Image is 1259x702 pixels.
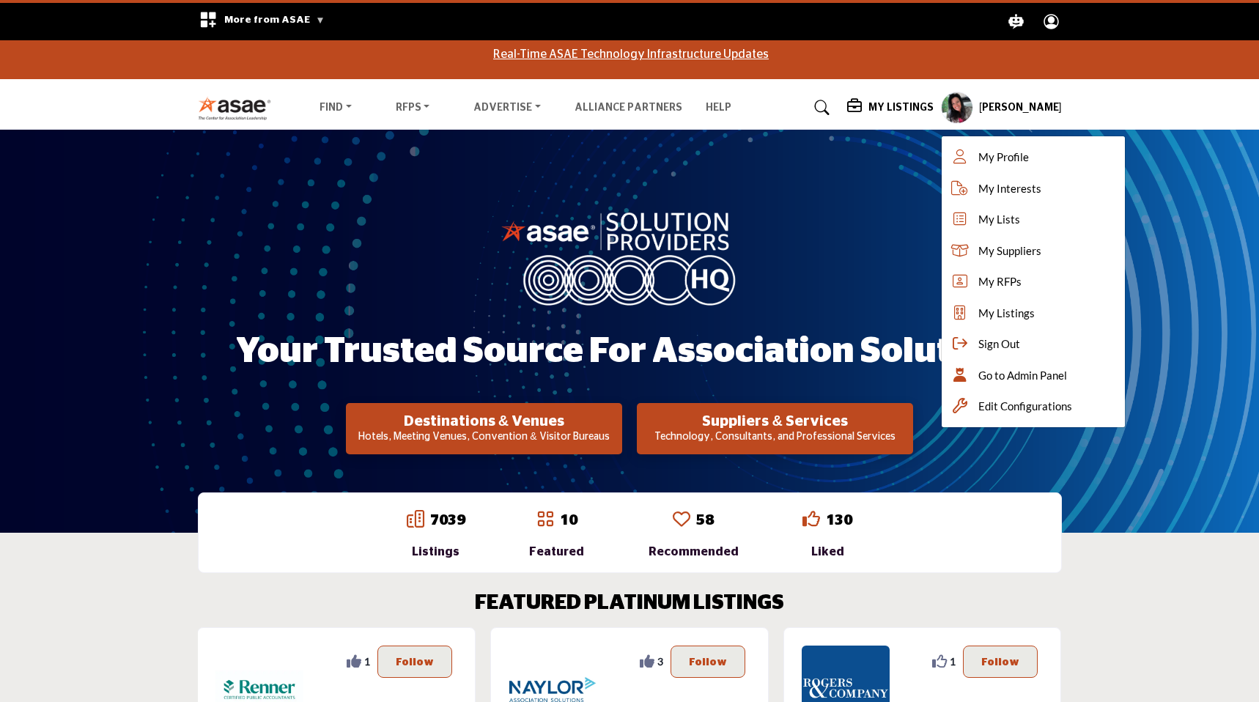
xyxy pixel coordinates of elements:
[689,654,727,670] p: Follow
[868,101,934,114] h5: My Listings
[942,173,1125,204] a: My Interests
[978,243,1041,259] span: My Suppliers
[198,96,279,120] img: Site Logo
[978,305,1035,322] span: My Listings
[941,92,973,124] button: Show hide supplier dropdown
[979,101,1062,116] h5: [PERSON_NAME]
[475,591,784,616] h2: FEATURED PLATINUM LISTINGS
[978,367,1067,384] span: Go to Admin Panel
[942,141,1125,173] a: My Profile
[493,48,769,60] a: Real-Time ASAE Technology Infrastructure Updates
[978,336,1020,352] span: Sign Out
[657,654,663,669] span: 3
[560,513,577,528] a: 10
[978,398,1072,415] span: Edit Configurations
[673,510,690,531] a: Go to Recommended
[942,235,1125,267] a: My Suppliers
[396,654,434,670] p: Follow
[346,403,622,454] button: Destinations & Venues Hotels, Meeting Venues, Convention & Visitor Bureaus
[978,211,1020,228] span: My Lists
[385,97,440,118] a: RFPs
[407,543,465,561] div: Listings
[430,513,465,528] a: 7039
[637,403,913,454] button: Suppliers & Services Technology, Consultants, and Professional Services
[377,646,452,678] button: Follow
[978,149,1029,166] span: My Profile
[364,654,370,669] span: 1
[529,543,584,561] div: Featured
[800,96,839,119] a: Search
[950,654,956,669] span: 1
[847,99,934,117] div: My Listings
[236,329,1024,374] h1: Your Trusted Source for Association Solutions
[981,654,1019,670] p: Follow
[641,430,909,445] p: Technology, Consultants, and Professional Services
[641,413,909,430] h2: Suppliers & Services
[963,646,1038,678] button: Follow
[224,15,325,25] span: More from ASAE
[826,513,852,528] a: 130
[942,298,1125,329] a: My Listings
[350,413,618,430] h2: Destinations & Venues
[649,543,739,561] div: Recommended
[350,430,618,445] p: Hotels, Meeting Venues, Convention & Visitor Bureaus
[190,3,334,40] div: More from ASAE
[978,180,1041,197] span: My Interests
[978,273,1022,290] span: My RFPs
[671,646,745,678] button: Follow
[942,204,1125,235] a: My Lists
[802,543,852,561] div: Liked
[536,510,554,531] a: Go to Featured
[309,97,362,118] a: Find
[463,97,551,118] a: Advertise
[942,266,1125,298] a: My RFPs
[575,103,682,113] a: Alliance Partners
[706,103,731,113] a: Help
[696,513,714,528] a: 58
[802,510,820,528] i: Go to Liked
[501,209,758,306] img: image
